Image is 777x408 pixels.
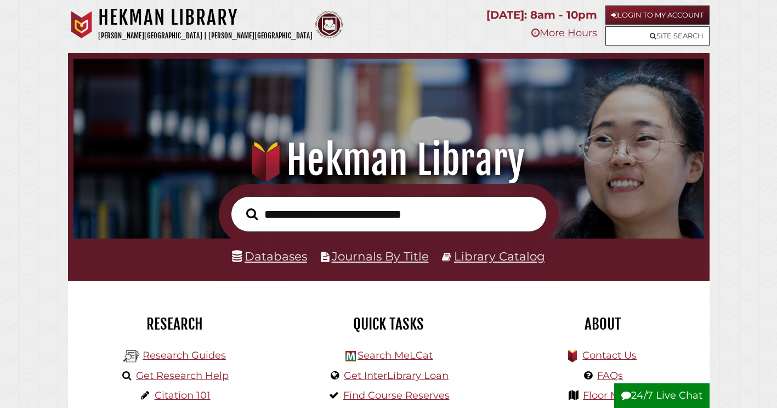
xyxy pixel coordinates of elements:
[68,11,95,38] img: Calvin University
[241,205,263,223] button: Search
[246,208,258,220] i: Search
[605,26,710,46] a: Site Search
[345,351,356,361] img: Hekman Library Logo
[605,5,710,25] a: Login to My Account
[155,389,211,401] a: Citation 101
[358,349,433,361] a: Search MeLCat
[136,370,229,382] a: Get Research Help
[98,5,313,30] h1: Hekman Library
[232,249,307,263] a: Databases
[531,27,597,39] a: More Hours
[454,249,545,263] a: Library Catalog
[582,349,637,361] a: Contact Us
[583,389,637,401] a: Floor Maps
[123,348,140,365] img: Hekman Library Logo
[486,5,597,25] p: [DATE]: 8am - 10pm
[504,315,701,333] h2: About
[343,389,450,401] a: Find Course Reserves
[76,315,274,333] h2: Research
[344,370,449,382] a: Get InterLibrary Loan
[332,249,429,263] a: Journals By Title
[143,349,226,361] a: Research Guides
[597,370,623,382] a: FAQs
[85,136,693,184] h1: Hekman Library
[98,30,313,42] p: [PERSON_NAME][GEOGRAPHIC_DATA] | [PERSON_NAME][GEOGRAPHIC_DATA]
[290,315,487,333] h2: Quick Tasks
[315,11,343,38] img: Calvin Theological Seminary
